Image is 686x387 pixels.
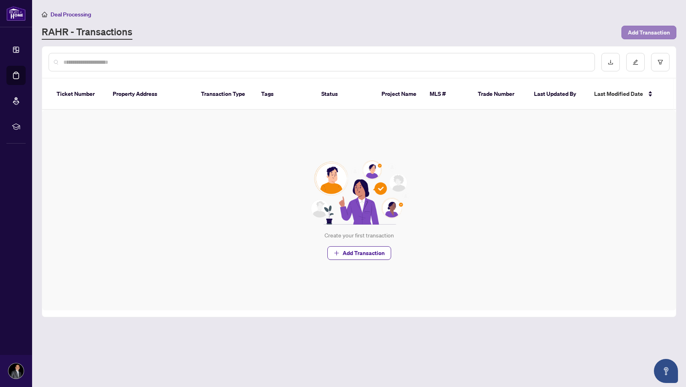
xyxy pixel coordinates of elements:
[626,53,645,71] button: edit
[651,53,670,71] button: filter
[608,59,613,65] span: download
[594,89,643,98] span: Last Modified Date
[375,79,423,110] th: Project Name
[195,79,255,110] th: Transaction Type
[42,12,47,17] span: home
[51,11,91,18] span: Deal Processing
[106,79,195,110] th: Property Address
[471,79,528,110] th: Trade Number
[8,363,24,379] img: Profile Icon
[588,79,660,110] th: Last Modified Date
[255,79,315,110] th: Tags
[307,160,411,225] img: Null State Icon
[423,79,471,110] th: MLS #
[42,25,132,40] a: RAHR - Transactions
[325,231,394,240] div: Create your first transaction
[334,250,339,256] span: plus
[327,246,391,260] button: Add Transaction
[654,359,678,383] button: Open asap
[658,59,663,65] span: filter
[621,26,676,39] button: Add Transaction
[628,26,670,39] span: Add Transaction
[50,79,106,110] th: Ticket Number
[315,79,375,110] th: Status
[343,247,385,259] span: Add Transaction
[6,6,26,21] img: logo
[528,79,588,110] th: Last Updated By
[601,53,620,71] button: download
[633,59,638,65] span: edit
